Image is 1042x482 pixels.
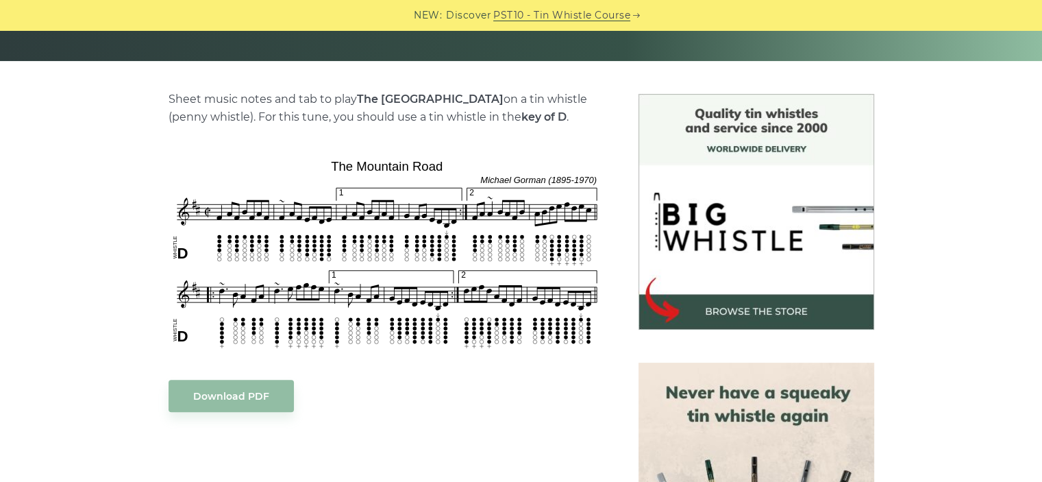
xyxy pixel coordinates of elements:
[169,91,606,126] p: Sheet music notes and tab to play on a tin whistle (penny whistle). For this tune, you should use...
[414,8,442,23] span: NEW:
[169,154,606,352] img: The Mountain Road Tin Whistle Tabs & Sheet Music
[446,8,491,23] span: Discover
[169,380,294,412] a: Download PDF
[638,94,874,330] img: BigWhistle Tin Whistle Store
[493,8,630,23] a: PST10 - Tin Whistle Course
[521,110,567,123] strong: key of D
[357,93,504,106] strong: The [GEOGRAPHIC_DATA]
